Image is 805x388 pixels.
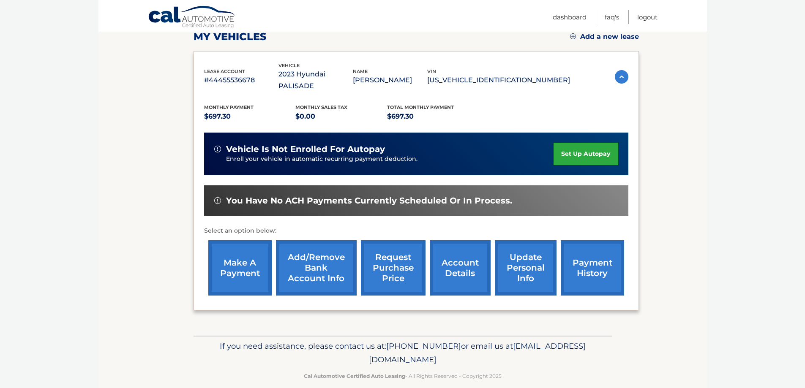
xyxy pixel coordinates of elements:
[278,68,353,92] p: 2023 Hyundai PALISADE
[226,195,512,206] span: You have no ACH payments currently scheduled or in process.
[204,226,628,236] p: Select an option below:
[605,10,619,24] a: FAQ's
[554,143,618,165] a: set up autopay
[199,372,606,380] p: - All Rights Reserved - Copyright 2025
[386,341,461,351] span: [PHONE_NUMBER]
[427,68,436,74] span: vin
[204,74,278,86] p: #44455536678
[570,33,639,41] a: Add a new lease
[553,10,587,24] a: Dashboard
[194,30,267,43] h2: my vehicles
[430,240,491,296] a: account details
[637,10,658,24] a: Logout
[615,70,628,84] img: accordion-active.svg
[204,104,254,110] span: Monthly Payment
[369,341,586,364] span: [EMAIL_ADDRESS][DOMAIN_NAME]
[570,33,576,39] img: add.svg
[226,155,554,164] p: Enroll your vehicle in automatic recurring payment deduction.
[204,111,296,122] p: $697.30
[214,146,221,152] img: alert-white.svg
[148,5,237,30] a: Cal Automotive
[276,240,357,296] a: Add/Remove bank account info
[387,104,454,110] span: Total Monthly Payment
[353,68,368,74] span: name
[208,240,272,296] a: make a payment
[387,111,479,122] p: $697.30
[495,240,557,296] a: update personal info
[561,240,624,296] a: payment history
[361,240,426,296] a: request purchase price
[353,74,427,86] p: [PERSON_NAME]
[199,339,606,366] p: If you need assistance, please contact us at: or email us at
[427,74,570,86] p: [US_VEHICLE_IDENTIFICATION_NUMBER]
[304,373,405,379] strong: Cal Automotive Certified Auto Leasing
[226,144,385,155] span: vehicle is not enrolled for autopay
[295,104,347,110] span: Monthly sales Tax
[204,68,245,74] span: lease account
[278,62,300,68] span: vehicle
[214,197,221,204] img: alert-white.svg
[295,111,387,122] p: $0.00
